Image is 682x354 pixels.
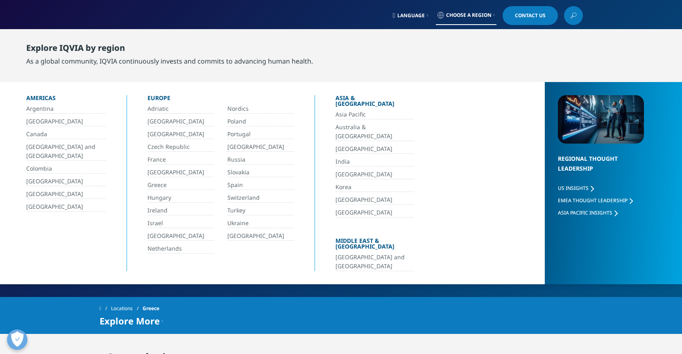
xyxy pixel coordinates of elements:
[558,185,594,192] a: US Insights
[558,209,612,216] span: Asia Pacific Insights
[26,130,106,139] a: Canada
[147,180,214,190] a: Greece
[26,117,106,126] a: [GEOGRAPHIC_DATA]
[147,168,214,177] a: [GEOGRAPHIC_DATA]
[168,29,583,67] nav: Primary
[147,193,214,203] a: Hungary
[335,123,414,141] a: Australia & [GEOGRAPHIC_DATA]
[335,253,414,271] a: [GEOGRAPHIC_DATA] and [GEOGRAPHIC_DATA]
[227,168,294,177] a: Slovakia
[335,183,414,192] a: Korea
[26,56,313,66] div: As a global community, IQVIA continuously invests and commits to advancing human health.
[335,144,414,154] a: [GEOGRAPHIC_DATA]
[227,142,294,152] a: [GEOGRAPHIC_DATA]
[335,170,414,179] a: [GEOGRAPHIC_DATA]
[227,104,294,114] a: Nordics
[335,208,414,217] a: [GEOGRAPHIC_DATA]
[26,177,106,186] a: [GEOGRAPHIC_DATA]
[335,238,414,253] div: Middle East & [GEOGRAPHIC_DATA]
[227,130,294,139] a: Portugal
[26,190,106,199] a: [GEOGRAPHIC_DATA]
[227,117,294,126] a: Poland
[147,244,214,254] a: Netherlands
[26,142,106,161] a: [GEOGRAPHIC_DATA] and [GEOGRAPHIC_DATA]
[558,154,644,184] div: Regional Thought Leadership
[147,142,214,152] a: Czech Republic
[147,104,214,114] a: Adriatic
[558,95,644,144] img: 2093_analyzing-data-using-big-screen-display-and-laptop.png
[335,110,414,119] a: Asia Pacific
[558,197,628,204] span: EMEA Thought Leadership
[227,155,294,164] a: Russia
[147,206,214,215] a: Ireland
[558,197,633,204] a: EMEA Thought Leadership
[558,209,618,216] a: Asia Pacific Insights
[335,195,414,205] a: [GEOGRAPHIC_DATA]
[227,180,294,190] a: Spain
[227,219,294,228] a: Ukraine
[147,231,214,241] a: [GEOGRAPHIC_DATA]
[7,329,27,350] button: Open Preferences
[147,95,294,104] div: Europe
[227,206,294,215] a: Turkey
[26,43,313,56] div: Explore IQVIA by region
[26,202,106,212] a: [GEOGRAPHIC_DATA]
[147,130,214,139] a: [GEOGRAPHIC_DATA]
[335,95,414,110] div: Asia & [GEOGRAPHIC_DATA]
[397,12,425,19] span: Language
[111,301,143,316] a: Locations
[446,12,492,18] span: Choose a Region
[515,13,546,18] span: Contact Us
[503,6,558,25] a: Contact Us
[100,316,160,326] span: Explore More
[147,155,214,164] a: France
[26,164,106,174] a: Colombia
[26,95,106,104] div: Americas
[335,157,414,167] a: India
[558,185,589,192] span: US Insights
[227,193,294,203] a: Switzerland
[26,104,106,114] a: Argentina
[147,117,214,126] a: [GEOGRAPHIC_DATA]
[143,301,159,316] span: Greece
[147,219,214,228] a: Israel
[227,231,294,241] a: [GEOGRAPHIC_DATA]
